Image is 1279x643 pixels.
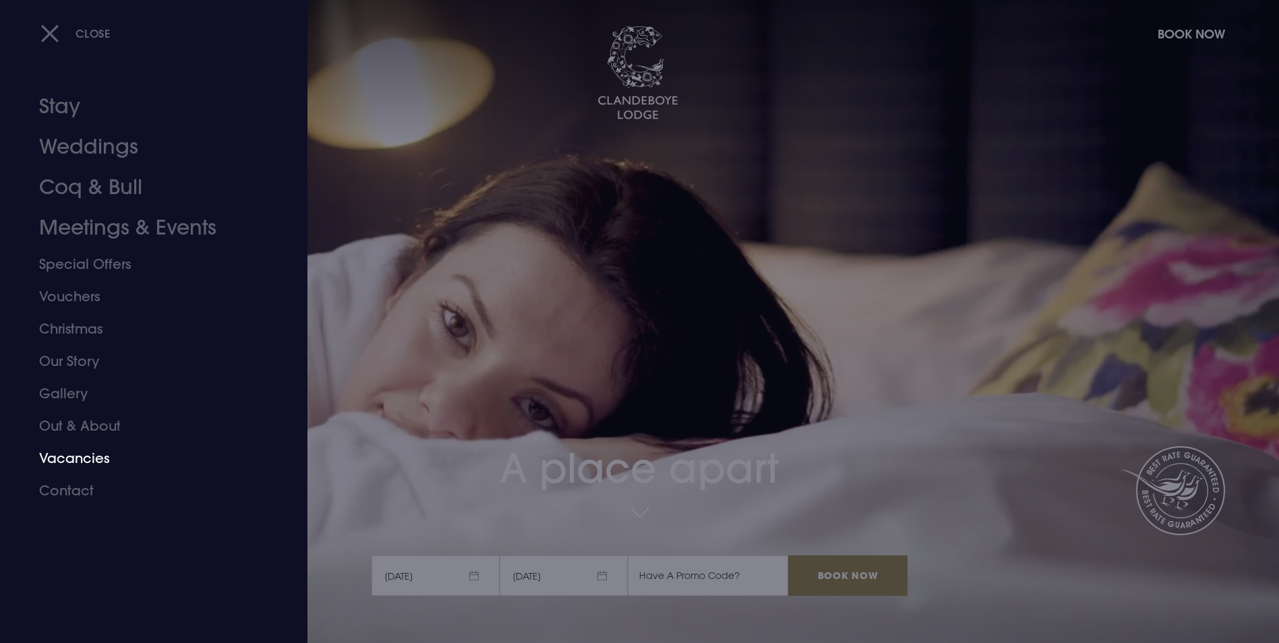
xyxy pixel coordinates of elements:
[40,20,111,47] button: Close
[39,345,252,377] a: Our Story
[39,377,252,410] a: Gallery
[76,26,111,40] span: Close
[39,127,252,167] a: Weddings
[39,248,252,280] a: Special Offers
[39,313,252,345] a: Christmas
[39,474,252,507] a: Contact
[39,442,252,474] a: Vacancies
[39,86,252,127] a: Stay
[39,208,252,248] a: Meetings & Events
[39,280,252,313] a: Vouchers
[39,410,252,442] a: Out & About
[39,167,252,208] a: Coq & Bull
